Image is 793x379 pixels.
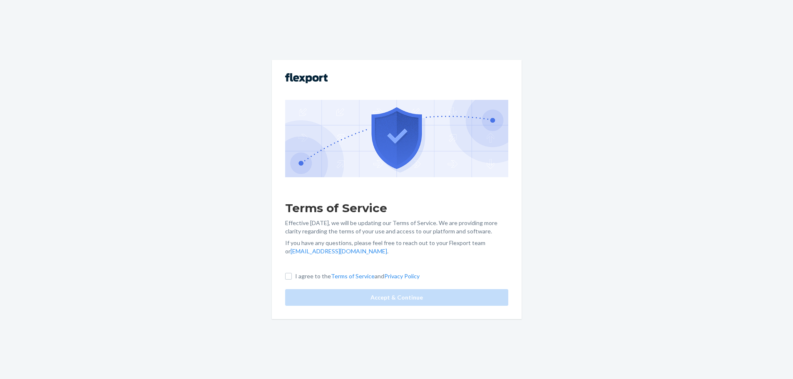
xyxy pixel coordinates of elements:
img: GDPR Compliance [285,100,508,177]
a: Terms of Service [331,272,375,280]
p: Effective [DATE], we will be updating our Terms of Service. We are providing more clarity regardi... [285,219,508,235]
p: If you have any questions, please feel free to reach out to your Flexport team or . [285,239,508,255]
a: [EMAIL_ADDRESS][DOMAIN_NAME] [291,248,387,255]
p: I agree to the and [295,272,420,280]
input: I agree to theTerms of ServiceandPrivacy Policy [285,273,292,280]
button: Accept & Continue [285,289,508,306]
a: Privacy Policy [384,272,420,280]
img: Flexport logo [285,73,328,83]
h1: Terms of Service [285,201,508,216]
